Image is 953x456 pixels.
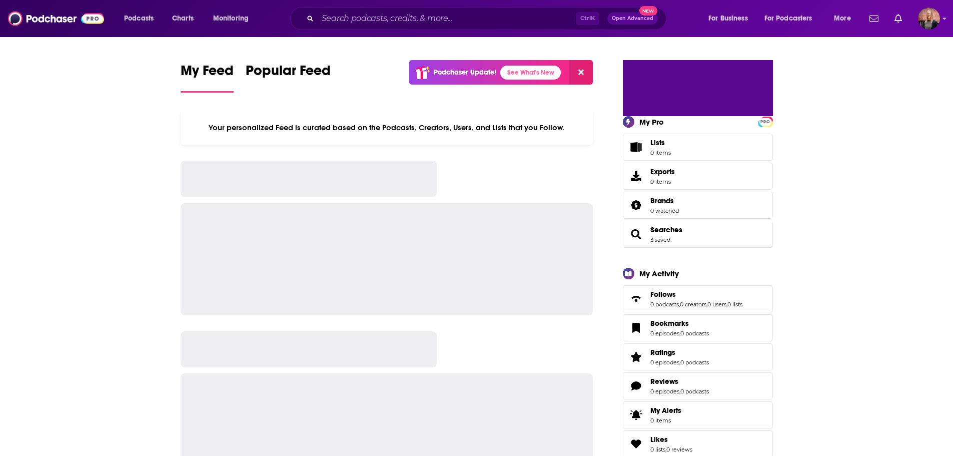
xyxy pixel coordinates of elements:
[759,118,771,126] span: PRO
[650,435,668,444] span: Likes
[650,301,679,308] a: 0 podcasts
[626,321,646,335] a: Bookmarks
[679,359,680,366] span: ,
[665,446,666,453] span: ,
[759,117,771,125] a: PRO
[626,379,646,393] a: Reviews
[626,437,646,451] a: Likes
[623,401,773,428] a: My Alerts
[650,406,681,415] span: My Alerts
[626,408,646,422] span: My Alerts
[865,10,882,27] a: Show notifications dropdown
[650,319,689,328] span: Bookmarks
[650,359,679,366] a: 0 episodes
[679,330,680,337] span: ,
[890,10,906,27] a: Show notifications dropdown
[626,227,646,241] a: Searches
[124,12,154,26] span: Podcasts
[213,12,249,26] span: Monitoring
[650,196,679,205] a: Brands
[434,68,496,77] p: Podchaser Update!
[918,8,940,30] button: Show profile menu
[918,8,940,30] img: User Profile
[650,225,682,234] a: Searches
[612,16,653,21] span: Open Advanced
[639,117,664,127] div: My Pro
[576,12,599,25] span: Ctrl K
[680,388,709,395] a: 0 podcasts
[246,62,331,93] a: Popular Feed
[918,8,940,30] span: Logged in as kara_new
[650,435,692,444] a: Likes
[666,446,692,453] a: 0 reviews
[680,301,706,308] a: 0 creators
[181,62,234,85] span: My Feed
[623,192,773,219] span: Brands
[650,167,675,176] span: Exports
[650,178,675,185] span: 0 items
[639,269,679,278] div: My Activity
[650,290,742,299] a: Follows
[650,138,665,147] span: Lists
[680,330,709,337] a: 0 podcasts
[650,388,679,395] a: 0 episodes
[626,140,646,154] span: Lists
[650,290,676,299] span: Follows
[623,372,773,399] span: Reviews
[764,12,812,26] span: For Podcasters
[500,66,561,80] a: See What's New
[650,377,709,386] a: Reviews
[650,446,665,453] a: 0 lists
[639,6,657,16] span: New
[623,134,773,161] a: Lists
[181,111,593,145] div: Your personalized Feed is curated based on the Podcasts, Creators, Users, and Lists that you Follow.
[650,207,679,214] a: 0 watched
[679,301,680,308] span: ,
[8,9,104,28] img: Podchaser - Follow, Share and Rate Podcasts
[726,301,727,308] span: ,
[706,301,707,308] span: ,
[650,236,670,243] a: 3 saved
[834,12,851,26] span: More
[300,7,676,30] div: Search podcasts, credits, & more...
[626,350,646,364] a: Ratings
[623,163,773,190] a: Exports
[318,11,576,27] input: Search podcasts, credits, & more...
[166,11,200,27] a: Charts
[181,62,234,93] a: My Feed
[650,196,674,205] span: Brands
[117,11,167,27] button: open menu
[701,11,760,27] button: open menu
[623,221,773,248] span: Searches
[623,285,773,312] span: Follows
[707,301,726,308] a: 0 users
[626,198,646,212] a: Brands
[246,62,331,85] span: Popular Feed
[827,11,863,27] button: open menu
[708,12,748,26] span: For Business
[607,13,658,25] button: Open AdvancedNew
[623,314,773,341] span: Bookmarks
[650,377,678,386] span: Reviews
[172,12,194,26] span: Charts
[650,417,681,424] span: 0 items
[758,11,827,27] button: open menu
[679,388,680,395] span: ,
[727,301,742,308] a: 0 lists
[650,138,671,147] span: Lists
[626,169,646,183] span: Exports
[623,343,773,370] span: Ratings
[650,149,671,156] span: 0 items
[206,11,262,27] button: open menu
[680,359,709,366] a: 0 podcasts
[650,348,709,357] a: Ratings
[650,348,675,357] span: Ratings
[626,292,646,306] a: Follows
[650,330,679,337] a: 0 episodes
[650,319,709,328] a: Bookmarks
